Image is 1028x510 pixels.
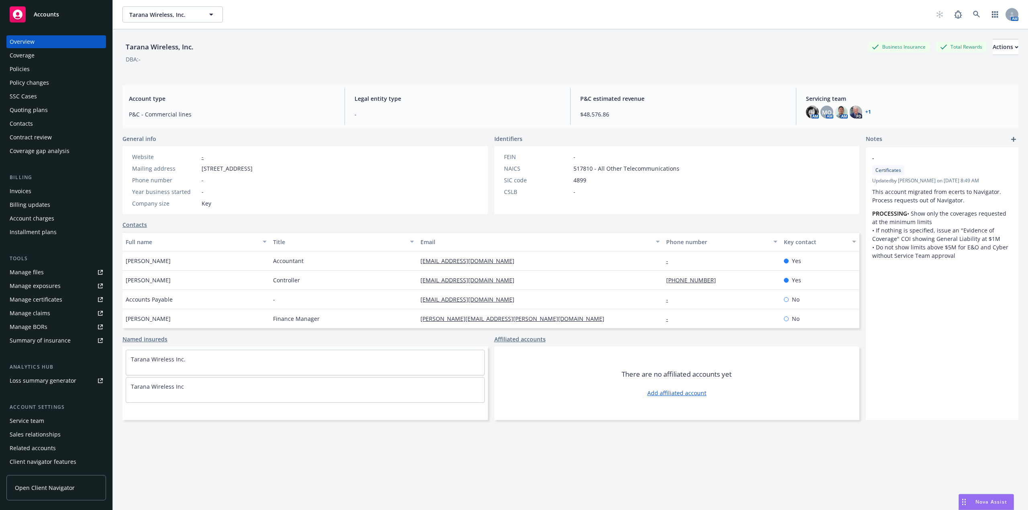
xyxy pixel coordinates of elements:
[666,238,769,246] div: Phone number
[202,199,211,208] span: Key
[10,104,48,116] div: Quoting plans
[202,153,204,161] a: -
[10,117,33,130] div: Contacts
[202,176,204,184] span: -
[10,334,71,347] div: Summary of insurance
[6,117,106,130] a: Contacts
[6,428,106,441] a: Sales relationships
[573,164,679,173] span: 517810 - All Other Telecommunications
[6,173,106,182] div: Billing
[10,145,69,157] div: Coverage gap analysis
[10,35,35,48] div: Overview
[10,266,44,279] div: Manage files
[6,131,106,144] a: Contract review
[959,494,969,510] div: Drag to move
[132,199,198,208] div: Company size
[6,104,106,116] a: Quoting plans
[494,135,522,143] span: Identifiers
[969,6,985,22] a: Search
[872,177,1012,184] span: Updated by [PERSON_NAME] on [DATE] 8:49 AM
[6,414,106,427] a: Service team
[10,307,50,320] div: Manage claims
[10,49,35,62] div: Coverage
[494,335,546,343] a: Affiliated accounts
[273,238,405,246] div: Title
[273,257,304,265] span: Accountant
[132,153,198,161] div: Website
[872,154,991,162] span: -
[835,106,848,118] img: photo
[10,212,54,225] div: Account charges
[792,276,801,284] span: Yes
[6,3,106,26] a: Accounts
[10,226,57,239] div: Installment plans
[666,257,675,265] a: -
[10,293,62,306] div: Manage certificates
[122,220,147,229] a: Contacts
[126,257,171,265] span: [PERSON_NAME]
[936,42,986,52] div: Total Rewards
[6,374,106,387] a: Loss summary generator
[987,6,1003,22] a: Switch app
[417,232,663,251] button: Email
[420,296,521,303] a: [EMAIL_ADDRESS][DOMAIN_NAME]
[666,276,722,284] a: [PHONE_NUMBER]
[202,164,253,173] span: [STREET_ADDRESS]
[6,63,106,75] a: Policies
[872,209,1012,260] p: • Show only the coverages requested at the minimum limits • If nothing is specified, issue an "Ev...
[34,11,59,18] span: Accounts
[122,6,223,22] button: Tarana Wireless, Inc.
[504,188,570,196] div: CSLB
[647,389,706,397] a: Add affiliated account
[6,334,106,347] a: Summary of insurance
[6,307,106,320] a: Manage claims
[6,442,106,455] a: Related accounts
[573,153,575,161] span: -
[822,108,832,116] span: MQ
[122,232,270,251] button: Full name
[784,238,847,246] div: Key contact
[126,295,173,304] span: Accounts Payable
[10,76,49,89] div: Policy changes
[6,35,106,48] a: Overview
[10,63,30,75] div: Policies
[666,315,675,322] a: -
[950,6,966,22] a: Report a Bug
[6,255,106,263] div: Tools
[132,188,198,196] div: Year business started
[792,257,801,265] span: Yes
[868,42,930,52] div: Business Insurance
[420,257,521,265] a: [EMAIL_ADDRESS][DOMAIN_NAME]
[6,455,106,468] a: Client navigator features
[10,320,47,333] div: Manage BORs
[6,226,106,239] a: Installment plans
[959,494,1014,510] button: Nova Assist
[6,403,106,411] div: Account settings
[792,314,800,323] span: No
[10,131,52,144] div: Contract review
[6,198,106,211] a: Billing updates
[122,135,156,143] span: General info
[580,94,786,103] span: P&C estimated revenue
[849,106,862,118] img: photo
[866,135,882,144] span: Notes
[273,276,300,284] span: Controller
[6,185,106,198] a: Invoices
[132,176,198,184] div: Phone number
[10,90,37,103] div: SSC Cases
[10,428,61,441] div: Sales relationships
[872,188,1012,204] p: This account migrated from ecerts to Navigator. Process requests out of Navigator.
[580,110,786,118] span: $48,576.86
[792,295,800,304] span: No
[573,176,586,184] span: 4899
[10,185,31,198] div: Invoices
[975,498,1007,505] span: Nova Assist
[875,167,901,174] span: Certificates
[993,39,1018,55] button: Actions
[504,176,570,184] div: SIC code
[126,55,141,63] div: DBA: -
[355,94,561,103] span: Legal entity type
[6,212,106,225] a: Account charges
[504,164,570,173] div: NAICS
